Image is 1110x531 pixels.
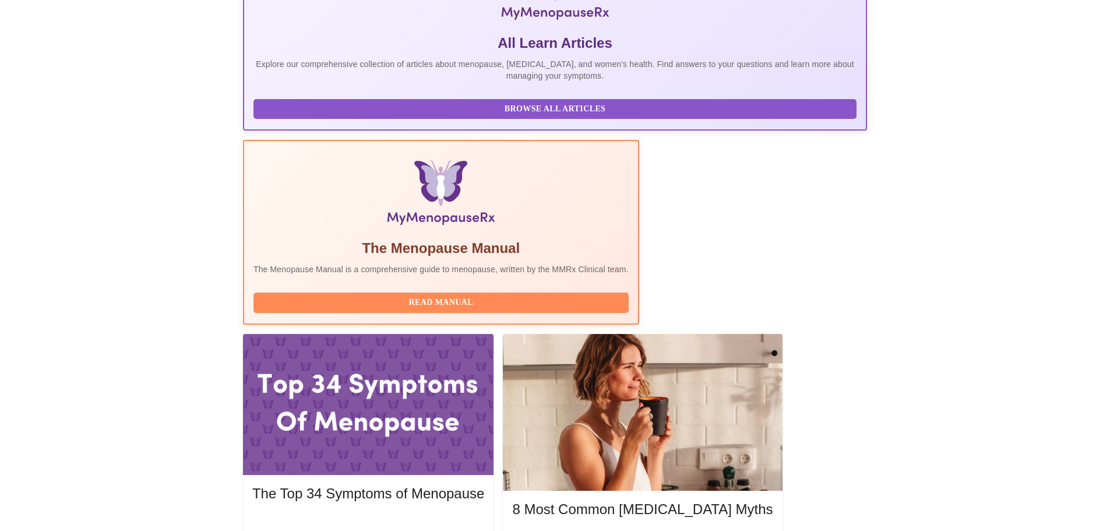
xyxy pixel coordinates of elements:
h5: All Learn Articles [253,34,857,52]
h5: The Menopause Manual [253,239,629,258]
span: Read More [264,516,473,531]
h5: The Top 34 Symptoms of Menopause [252,484,484,503]
span: Read Manual [265,296,617,310]
img: Menopause Manual [313,160,569,230]
p: Explore our comprehensive collection of articles about menopause, [MEDICAL_DATA], and women's hea... [253,58,857,82]
p: The Menopause Manual is a comprehensive guide to menopause, written by the MMRx Clinical team. [253,263,629,275]
a: Browse All Articles [253,103,859,113]
button: Browse All Articles [253,99,857,119]
h5: 8 Most Common [MEDICAL_DATA] Myths [512,500,773,519]
a: Read More [252,518,487,528]
button: Read Manual [253,293,629,313]
span: Browse All Articles [265,102,845,117]
a: Read Manual [253,297,632,307]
